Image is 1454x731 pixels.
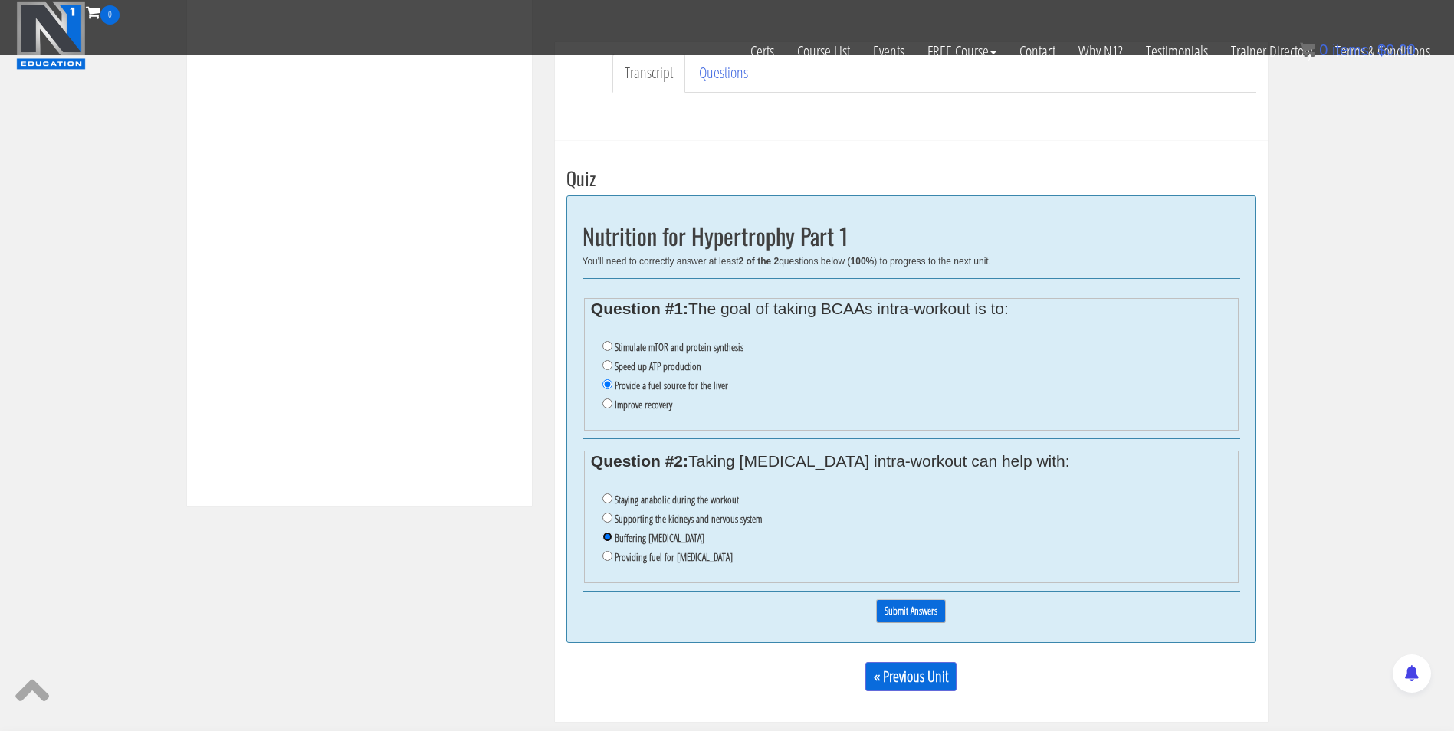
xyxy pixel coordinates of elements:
[615,360,701,372] label: Speed up ATP production
[1319,41,1328,58] span: 0
[591,300,688,317] strong: Question #1:
[739,25,786,78] a: Certs
[1377,41,1386,58] span: $
[1008,25,1067,78] a: Contact
[583,256,1240,267] div: You'll need to correctly answer at least questions below ( ) to progress to the next unit.
[591,303,1231,315] legend: The goal of taking BCAAs intra-workout is to:
[865,662,957,691] a: « Previous Unit
[1377,41,1416,58] bdi: 0.00
[786,25,862,78] a: Course List
[583,223,1240,248] h2: Nutrition for Hypertrophy Part 1
[851,256,875,267] b: 100%
[591,452,688,470] strong: Question #2:
[615,398,672,411] label: Improve recovery
[615,532,704,544] label: Buffering [MEDICAL_DATA]
[1219,25,1324,78] a: Trainer Directory
[615,379,728,392] label: Provide a fuel source for the liver
[615,551,733,563] label: Providing fuel for [MEDICAL_DATA]
[1067,25,1134,78] a: Why N1?
[1300,42,1315,57] img: icon11.png
[1134,25,1219,78] a: Testimonials
[876,599,946,623] input: Submit Answers
[16,1,86,70] img: n1-education
[738,256,779,267] b: 2 of the 2
[566,168,1256,188] h3: Quiz
[86,2,120,22] a: 0
[100,5,120,25] span: 0
[916,25,1008,78] a: FREE Course
[1332,41,1373,58] span: items:
[1324,25,1442,78] a: Terms & Conditions
[862,25,916,78] a: Events
[615,493,739,506] label: Staying anabolic during the workout
[615,341,743,353] label: Stimulate mTOR and protein synthesis
[591,455,1231,467] legend: Taking [MEDICAL_DATA] intra-workout can help with:
[615,513,762,525] label: Supporting the kidneys and nervous system
[1300,41,1416,58] a: 0 items: $0.00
